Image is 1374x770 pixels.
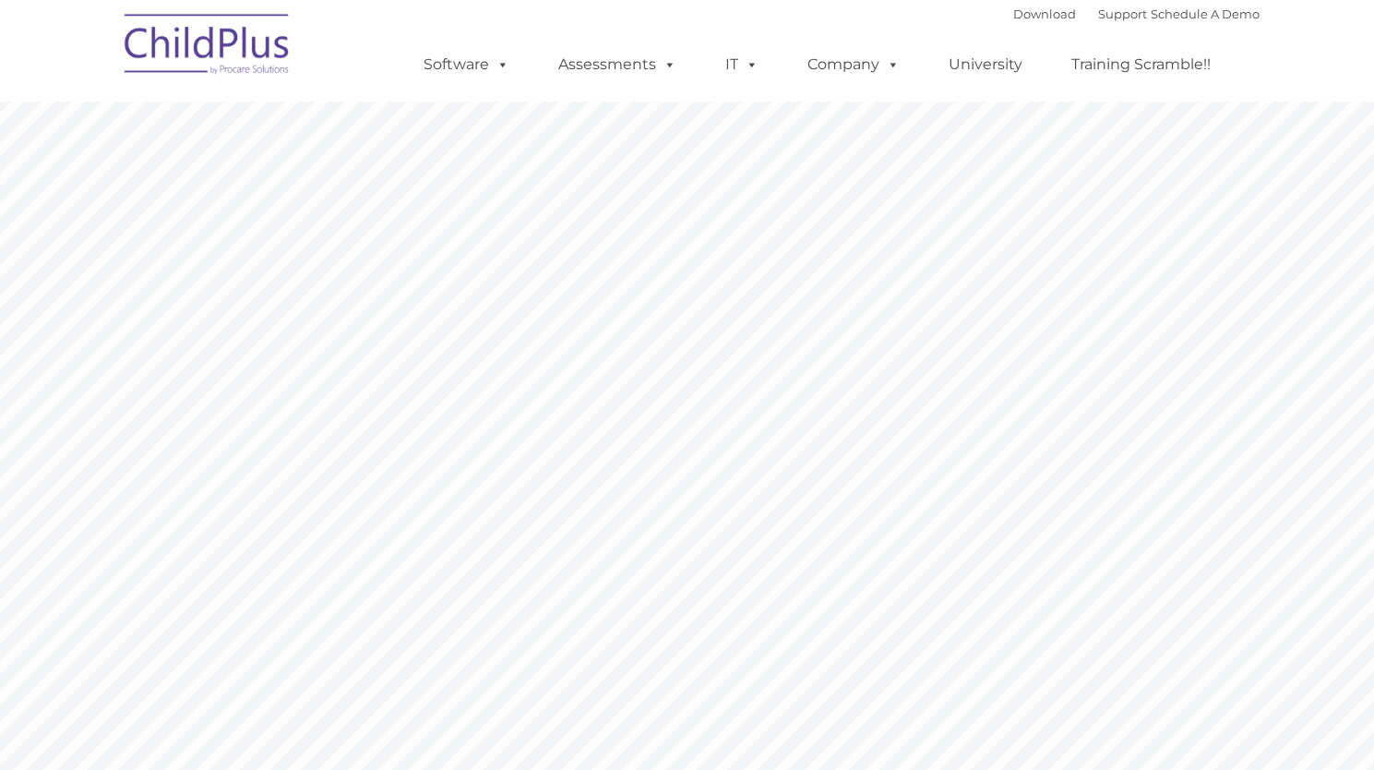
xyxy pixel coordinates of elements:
a: Get Started [759,621,897,658]
a: Schedule A Demo [1151,6,1260,21]
font: | [1013,6,1260,21]
img: ChildPlus by Procare Solutions [115,1,300,93]
a: Software [405,46,528,83]
a: IT [707,46,777,83]
a: University [930,46,1041,83]
rs-layer: ChildPlus is an all-in-one software solution for Head Start, EHS, Migrant, State Pre-K, or other ... [760,408,1218,602]
a: Company [789,46,918,83]
a: Support [1098,6,1147,21]
a: Assessments [540,46,695,83]
a: Training Scramble!! [1053,46,1229,83]
a: Download [1013,6,1076,21]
